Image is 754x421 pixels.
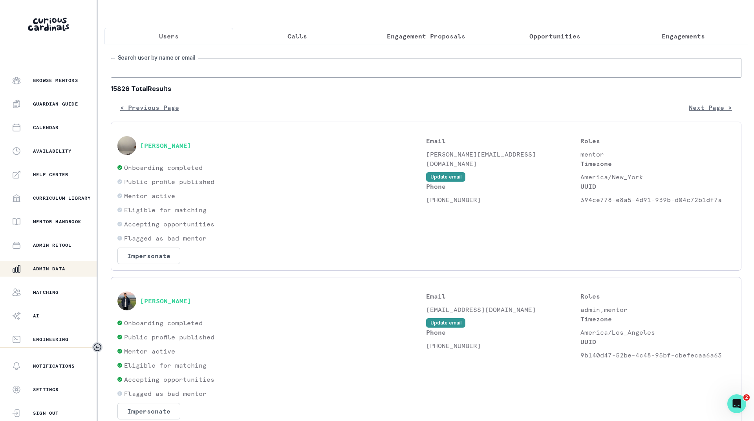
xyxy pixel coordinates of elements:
[580,328,735,337] p: America/Los_Angeles
[124,233,207,243] p: Flagged as bad mentor
[426,292,580,301] p: Email
[426,318,465,328] button: Update email
[117,403,180,419] button: Impersonate
[743,394,750,401] span: 2
[426,195,580,204] p: [PHONE_NUMBER]
[124,205,207,215] p: Eligible for matching
[33,124,59,131] p: Calendar
[426,341,580,350] p: [PHONE_NUMBER]
[426,305,580,314] p: [EMAIL_ADDRESS][DOMAIN_NAME]
[124,346,175,356] p: Mentor active
[580,292,735,301] p: Roles
[387,31,465,41] p: Engagement Proposals
[580,149,735,159] p: mentor
[124,163,203,172] p: Onboarding completed
[140,297,191,305] button: [PERSON_NAME]
[33,313,39,319] p: AI
[159,31,179,41] p: Users
[580,172,735,182] p: America/New_York
[426,182,580,191] p: Phone
[580,350,735,360] p: 9b140d47-52be-4c48-95bf-cbefecaa6a63
[287,31,307,41] p: Calls
[111,84,741,93] b: 15826 Total Results
[426,149,580,168] p: [PERSON_NAME][EMAIL_ADDRESS][DOMAIN_NAME]
[111,100,188,115] button: < Previous Page
[124,177,214,186] p: Public profile published
[124,219,214,229] p: Accepting opportunities
[124,361,207,370] p: Eligible for matching
[124,318,203,328] p: Onboarding completed
[124,332,214,342] p: Public profile published
[124,389,207,398] p: Flagged as bad mentor
[33,386,59,393] p: Settings
[580,195,735,204] p: 394ce778-e8a5-4d91-939b-d04c72b1df7a
[117,248,180,264] button: Impersonate
[426,172,465,182] button: Update email
[33,410,59,416] p: Sign Out
[124,375,214,384] p: Accepting opportunities
[33,289,59,295] p: Matching
[580,159,735,168] p: Timezone
[33,195,91,201] p: Curriculum Library
[124,191,175,200] p: Mentor active
[28,18,69,31] img: Curious Cardinals Logo
[33,101,78,107] p: Guardian Guide
[92,342,102,352] button: Toggle sidebar
[33,219,81,225] p: Mentor Handbook
[727,394,746,413] iframe: Intercom live chat
[580,182,735,191] p: UUID
[662,31,705,41] p: Engagements
[679,100,741,115] button: Next Page >
[33,363,75,369] p: Notifications
[33,336,68,343] p: Engineering
[426,136,580,146] p: Email
[33,242,71,248] p: Admin Retool
[33,266,65,272] p: Admin Data
[580,305,735,314] p: admin,mentor
[33,171,68,178] p: Help Center
[426,328,580,337] p: Phone
[580,314,735,324] p: Timezone
[529,31,580,41] p: Opportunities
[33,77,78,84] p: Browse Mentors
[33,148,71,154] p: Availability
[140,142,191,149] button: [PERSON_NAME]
[580,136,735,146] p: Roles
[580,337,735,346] p: UUID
